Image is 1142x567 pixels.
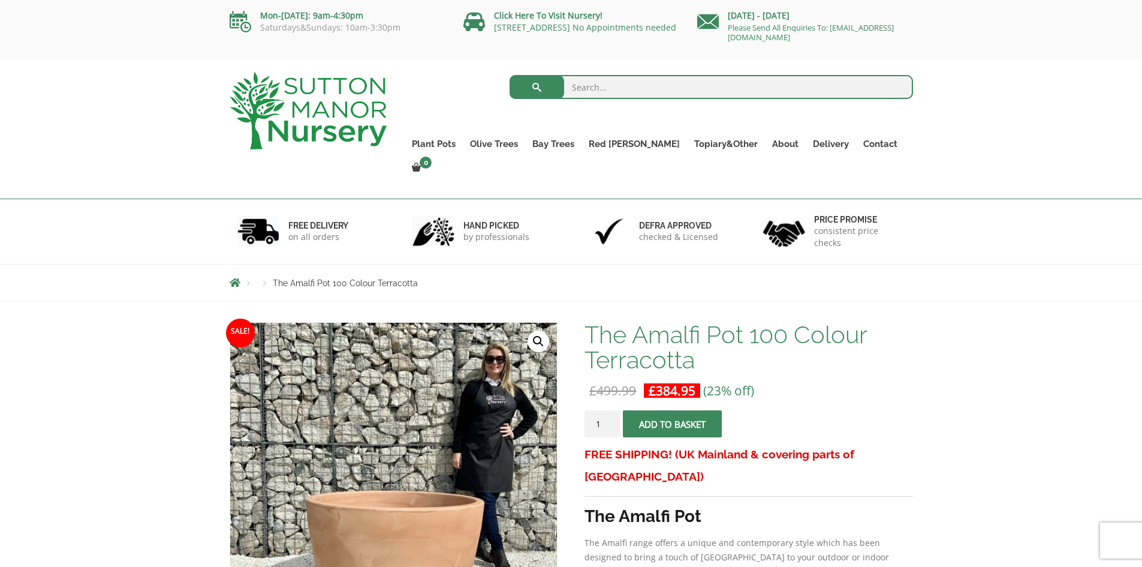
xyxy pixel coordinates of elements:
[420,157,432,169] span: 0
[588,216,630,247] img: 3.jpg
[584,443,912,488] h3: FREE SHIPPING! (UK Mainland & covering parts of [GEOGRAPHIC_DATA])
[405,136,463,152] a: Plant Pots
[528,331,549,352] a: View full-screen image gallery
[405,160,435,176] a: 0
[525,136,581,152] a: Bay Trees
[463,220,529,231] h6: hand picked
[494,22,676,33] a: [STREET_ADDRESS] No Appointments needed
[412,216,454,247] img: 2.jpg
[463,136,525,152] a: Olive Trees
[649,382,695,399] bdi: 384.95
[763,213,805,250] img: 4.jpg
[584,506,701,526] strong: The Amalfi Pot
[584,410,620,437] input: Product quantity
[765,136,806,152] a: About
[584,322,912,373] h1: The Amalfi Pot 100 Colour Terracotta
[288,231,348,243] p: on all orders
[273,278,418,288] span: The Amalfi Pot 100 Colour Terracotta
[226,319,255,347] span: Sale!
[230,278,913,287] nav: Breadcrumbs
[703,382,754,399] span: (23% off)
[463,231,529,243] p: by professionals
[728,22,894,43] a: Please Send All Enquiries To: [EMAIL_ADDRESS][DOMAIN_NAME]
[288,220,348,231] h6: FREE DELIVERY
[581,136,687,152] a: Red [PERSON_NAME]
[494,10,602,21] a: Click Here To Visit Nursery!
[589,382,636,399] bdi: 499.99
[814,225,905,249] p: consistent price checks
[623,410,722,437] button: Add to basket
[230,8,445,23] p: Mon-[DATE]: 9am-4:30pm
[856,136,905,152] a: Contact
[649,382,656,399] span: £
[237,216,279,247] img: 1.jpg
[639,231,718,243] p: checked & Licensed
[687,136,765,152] a: Topiary&Other
[510,75,913,99] input: Search...
[230,72,387,149] img: logo
[589,382,596,399] span: £
[230,23,445,32] p: Saturdays&Sundays: 10am-3:30pm
[814,214,905,225] h6: Price promise
[639,220,718,231] h6: Defra approved
[697,8,913,23] p: [DATE] - [DATE]
[806,136,856,152] a: Delivery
